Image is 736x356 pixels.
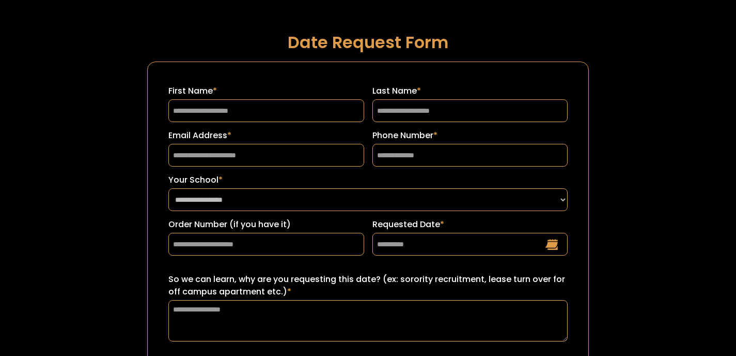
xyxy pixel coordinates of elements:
h1: Date Request Form [147,33,589,51]
label: Requested Date [372,218,568,231]
label: First Name [168,85,364,97]
label: Phone Number [372,129,568,142]
label: Email Address [168,129,364,142]
label: Last Name [372,85,568,97]
label: Your School [168,174,568,186]
label: Order Number (if you have it) [168,218,364,231]
label: So we can learn, why are you requesting this date? (ex: sorority recruitment, lease turn over for... [168,273,568,298]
